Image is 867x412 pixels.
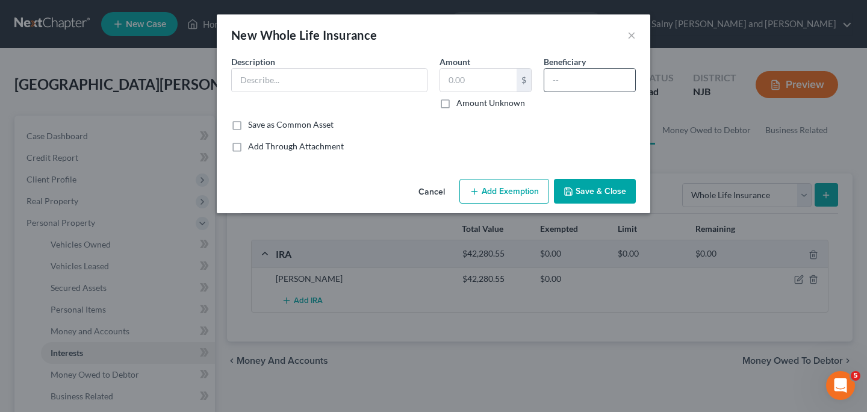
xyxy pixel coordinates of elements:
[826,371,855,400] iframe: Intercom live chat
[231,57,275,67] span: Description
[851,371,860,381] span: 5
[544,55,586,68] label: Beneficiary
[248,119,334,131] label: Save as Common Asset
[544,69,635,92] input: --
[248,140,344,152] label: Add Through Attachment
[554,179,636,204] button: Save & Close
[456,97,525,109] label: Amount Unknown
[409,180,455,204] button: Cancel
[440,69,517,92] input: 0.00
[440,55,470,68] label: Amount
[459,179,549,204] button: Add Exemption
[231,27,378,43] div: New Whole Life Insurance
[232,69,427,92] input: Describe...
[627,28,636,42] button: ×
[517,69,531,92] div: $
